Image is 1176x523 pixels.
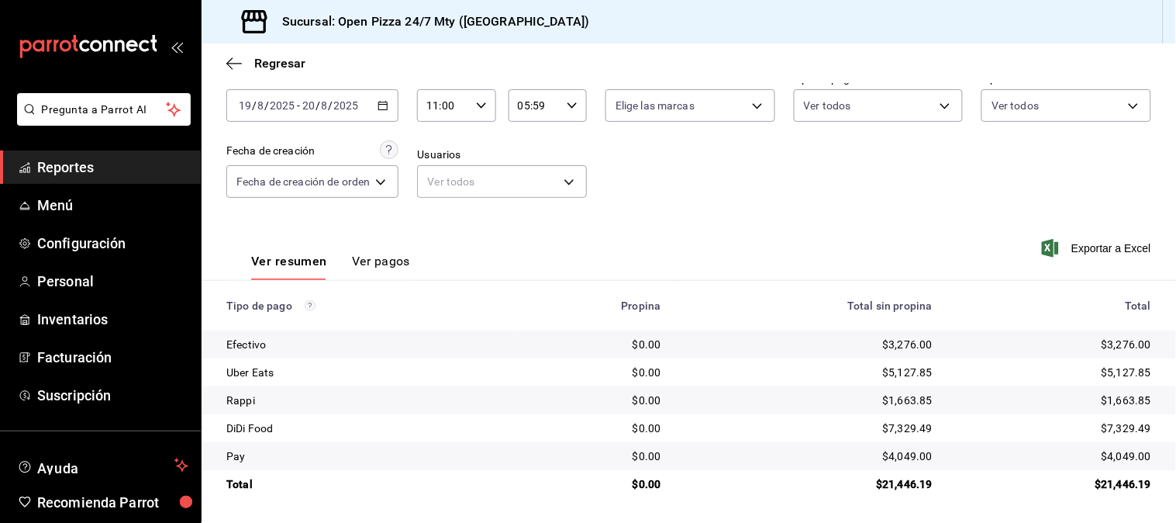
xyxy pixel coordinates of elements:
[226,476,502,492] div: Total
[957,337,1151,352] div: $3,276.00
[226,74,398,85] label: Fecha
[171,40,183,53] button: open_drawer_menu
[226,143,315,159] div: Fecha de creación
[37,492,188,513] span: Recomienda Parrot
[226,393,502,408] div: Rappi
[226,56,305,71] button: Regresar
[804,98,851,113] span: Ver todos
[685,300,932,312] div: Total sin propina
[251,254,410,280] div: navigation tabs
[226,421,502,436] div: DiDi Food
[251,254,327,280] button: Ver resumen
[957,365,1151,380] div: $5,127.85
[616,98,695,113] span: Elige las marcas
[37,309,188,330] span: Inventarios
[509,74,587,85] label: Hora fin
[226,449,502,464] div: Pay
[685,449,932,464] div: $4,049.00
[957,393,1151,408] div: $1,663.85
[526,449,661,464] div: $0.00
[957,421,1151,436] div: $7,329.49
[37,233,188,254] span: Configuración
[42,102,167,118] span: Pregunta a Parrot AI
[685,365,932,380] div: $5,127.85
[685,476,932,492] div: $21,446.19
[526,421,661,436] div: $0.00
[685,421,932,436] div: $7,329.49
[297,99,300,112] span: -
[37,385,188,406] span: Suscripción
[957,449,1151,464] div: $4,049.00
[252,99,257,112] span: /
[226,300,502,312] div: Tipo de pago
[1045,239,1151,258] button: Exportar a Excel
[305,300,316,311] svg: Los pagos realizados con Pay y otras terminales son montos brutos.
[316,99,320,112] span: /
[17,93,191,126] button: Pregunta a Parrot AI
[417,150,587,161] label: Usuarios
[226,337,502,352] div: Efectivo
[269,99,295,112] input: ----
[991,98,1039,113] span: Ver todos
[37,456,168,475] span: Ayuda
[257,99,264,112] input: --
[238,99,252,112] input: --
[526,300,661,312] div: Propina
[526,337,661,352] div: $0.00
[352,254,410,280] button: Ver pagos
[321,99,329,112] input: --
[37,157,188,178] span: Reportes
[254,56,305,71] span: Regresar
[685,393,932,408] div: $1,663.85
[37,347,188,368] span: Facturación
[957,300,1151,312] div: Total
[270,12,589,31] h3: Sucursal: Open Pizza 24/7 Mty ([GEOGRAPHIC_DATA])
[11,113,191,129] a: Pregunta a Parrot AI
[37,271,188,292] span: Personal
[226,365,502,380] div: Uber Eats
[417,165,587,198] div: Ver todos
[329,99,333,112] span: /
[417,74,495,85] label: Hora inicio
[264,99,269,112] span: /
[37,195,188,216] span: Menú
[526,476,661,492] div: $0.00
[236,174,370,189] span: Fecha de creación de orden
[333,99,360,112] input: ----
[526,365,661,380] div: $0.00
[526,393,661,408] div: $0.00
[302,99,316,112] input: --
[685,337,932,352] div: $3,276.00
[957,476,1151,492] div: $21,446.19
